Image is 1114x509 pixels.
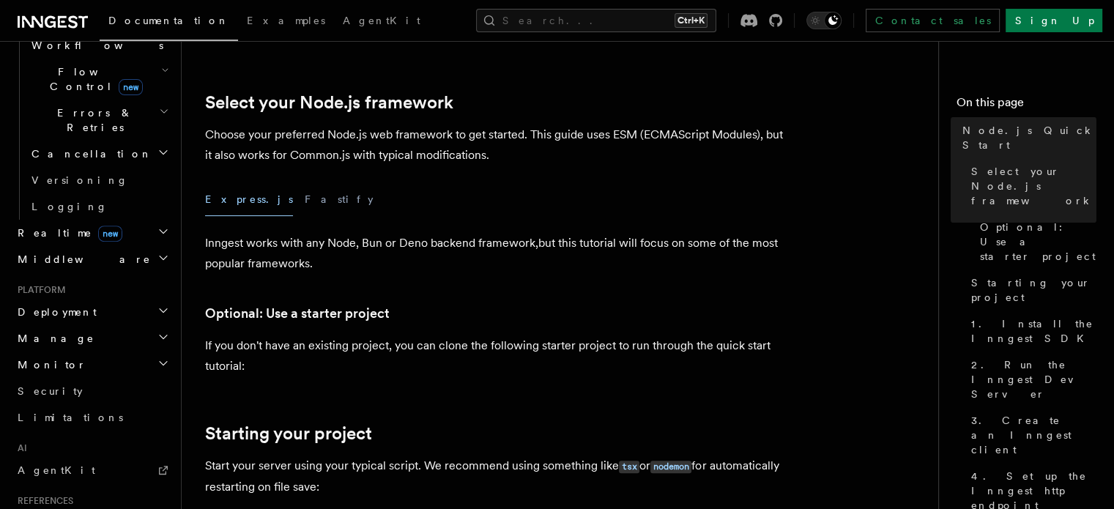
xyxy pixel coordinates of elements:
[971,357,1096,401] span: 2. Run the Inngest Dev Server
[965,311,1096,352] a: 1. Install the Inngest SDK
[12,352,172,378] button: Monitor
[18,385,83,397] span: Security
[12,220,172,246] button: Realtimenew
[305,183,374,216] button: Fastify
[1006,9,1102,32] a: Sign Up
[965,352,1096,407] a: 2. Run the Inngest Dev Server
[343,15,420,26] span: AgentKit
[980,220,1096,264] span: Optional: Use a starter project
[806,12,842,29] button: Toggle dark mode
[12,252,151,267] span: Middleware
[26,100,172,141] button: Errors & Retries
[12,299,172,325] button: Deployment
[205,423,372,444] a: Starting your project
[98,226,122,242] span: new
[205,335,791,376] p: If you don't have an existing project, you can clone the following starter project to run through...
[650,458,691,472] a: nodemon
[965,407,1096,463] a: 3. Create an Inngest client
[866,9,1000,32] a: Contact sales
[971,413,1096,457] span: 3. Create an Inngest client
[965,270,1096,311] a: Starting your project
[247,15,325,26] span: Examples
[238,4,334,40] a: Examples
[12,357,86,372] span: Monitor
[12,325,172,352] button: Manage
[100,4,238,41] a: Documentation
[205,183,293,216] button: Express.js
[31,201,108,212] span: Logging
[12,404,172,431] a: Limitations
[12,442,27,454] span: AI
[205,125,791,166] p: Choose your preferred Node.js web framework to get started. This guide uses ESM (ECMAScript Modul...
[957,117,1096,158] a: Node.js Quick Start
[18,464,95,476] span: AgentKit
[12,305,97,319] span: Deployment
[965,158,1096,214] a: Select your Node.js framework
[971,316,1096,346] span: 1. Install the Inngest SDK
[26,105,159,135] span: Errors & Retries
[974,214,1096,270] a: Optional: Use a starter project
[26,193,172,220] a: Logging
[971,275,1096,305] span: Starting your project
[957,94,1096,117] h4: On this page
[12,246,172,272] button: Middleware
[205,456,791,497] p: Start your server using your typical script. We recommend using something like or for automatical...
[108,15,229,26] span: Documentation
[26,146,152,161] span: Cancellation
[971,164,1096,208] span: Select your Node.js framework
[619,461,639,473] code: tsx
[12,495,73,507] span: References
[12,284,66,296] span: Platform
[18,412,123,423] span: Limitations
[119,79,143,95] span: new
[675,13,708,28] kbd: Ctrl+K
[205,303,390,324] a: Optional: Use a starter project
[334,4,429,40] a: AgentKit
[205,233,791,274] p: Inngest works with any Node, Bun or Deno backend framework,but this tutorial will focus on some o...
[205,92,453,113] a: Select your Node.js framework
[476,9,716,32] button: Search...Ctrl+K
[26,59,172,100] button: Flow Controlnew
[12,378,172,404] a: Security
[619,458,639,472] a: tsx
[12,226,122,240] span: Realtime
[26,64,161,94] span: Flow Control
[12,331,94,346] span: Manage
[650,461,691,473] code: nodemon
[31,174,128,186] span: Versioning
[962,123,1096,152] span: Node.js Quick Start
[26,167,172,193] a: Versioning
[26,141,172,167] button: Cancellation
[12,457,172,483] a: AgentKit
